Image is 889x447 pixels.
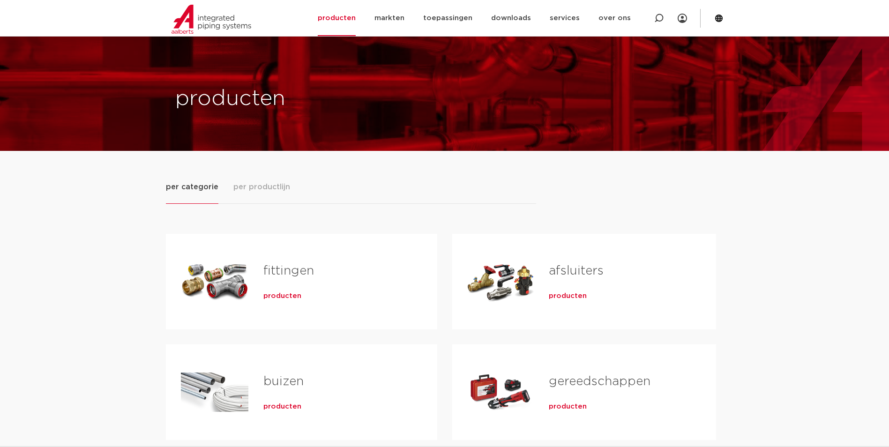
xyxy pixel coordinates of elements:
div: my IPS [678,8,687,29]
span: per productlijn [233,181,290,193]
a: producten [549,402,587,411]
a: fittingen [263,265,314,277]
h1: producten [175,84,440,114]
a: buizen [263,375,304,387]
a: producten [549,291,587,301]
a: afsluiters [549,265,604,277]
a: gereedschappen [549,375,650,387]
span: per categorie [166,181,218,193]
a: producten [263,402,301,411]
a: producten [263,291,301,301]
